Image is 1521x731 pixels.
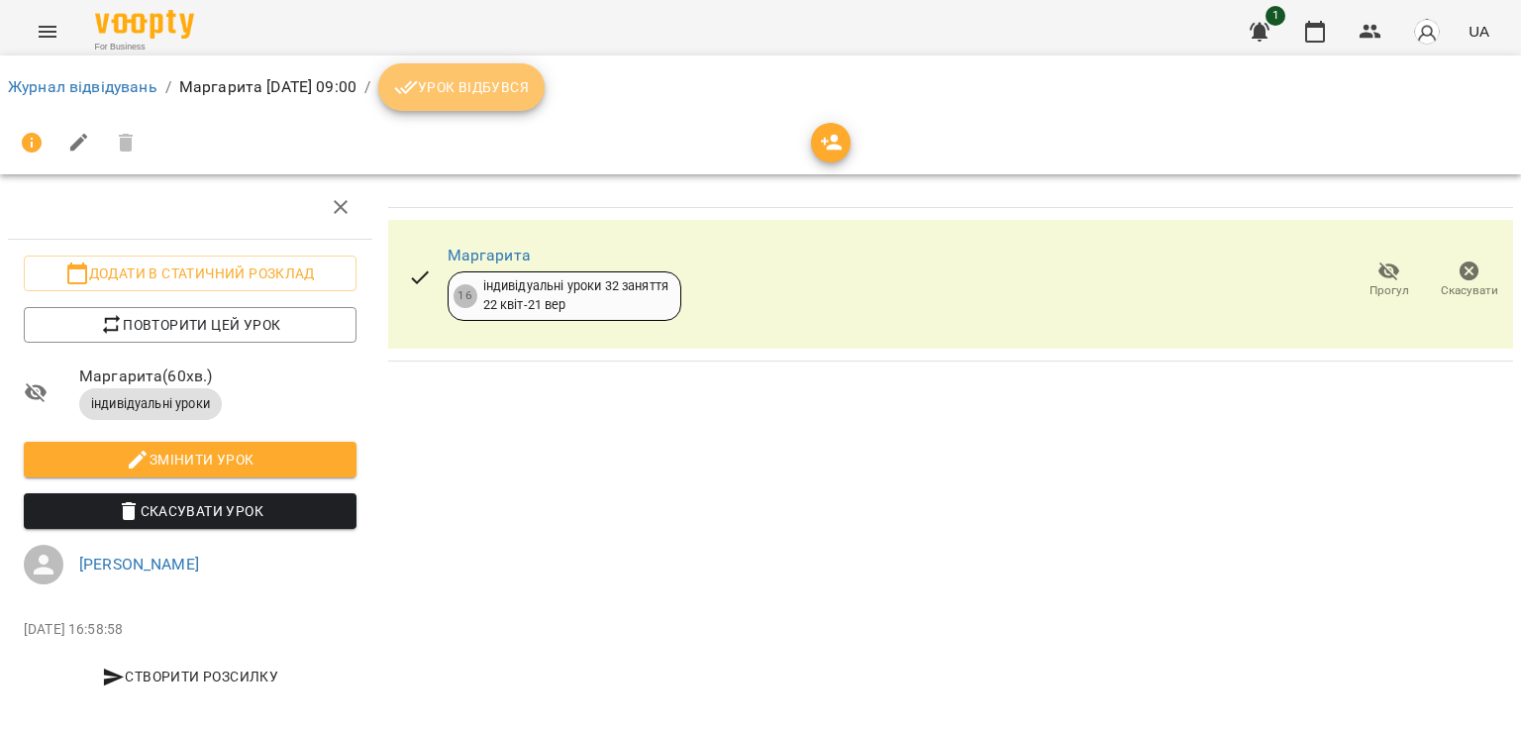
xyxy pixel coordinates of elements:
span: UA [1469,21,1489,42]
button: Скасувати [1429,253,1509,308]
button: Урок відбувся [378,63,545,111]
p: Маргарита [DATE] 09:00 [179,75,356,99]
button: Прогул [1349,253,1429,308]
img: Voopty Logo [95,10,194,39]
button: UA [1461,13,1497,50]
span: Маргарита ( 60 хв. ) [79,365,356,388]
a: Маргарита [448,246,531,264]
a: Журнал відвідувань [8,77,157,96]
li: / [165,75,171,99]
button: Створити розсилку [24,659,356,694]
li: / [364,75,370,99]
span: Урок відбувся [394,75,529,99]
span: індивідуальні уроки [79,395,222,413]
span: Повторити цей урок [40,313,341,337]
button: Змінити урок [24,442,356,477]
span: Створити розсилку [32,665,349,688]
button: Menu [24,8,71,55]
div: індивідуальні уроки 32 заняття 22 квіт - 21 вер [483,277,668,314]
button: Повторити цей урок [24,307,356,343]
span: 1 [1266,6,1285,26]
span: Скасувати [1441,282,1498,299]
button: Скасувати Урок [24,493,356,529]
span: Змінити урок [40,448,341,471]
nav: breadcrumb [8,63,1513,111]
img: avatar_s.png [1413,18,1441,46]
a: [PERSON_NAME] [79,555,199,574]
span: Прогул [1369,282,1409,299]
div: 16 [454,284,477,308]
p: [DATE] 16:58:58 [24,620,356,640]
span: Додати в статичний розклад [40,261,341,285]
span: Скасувати Урок [40,499,341,523]
button: Додати в статичний розклад [24,256,356,291]
span: For Business [95,41,194,53]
